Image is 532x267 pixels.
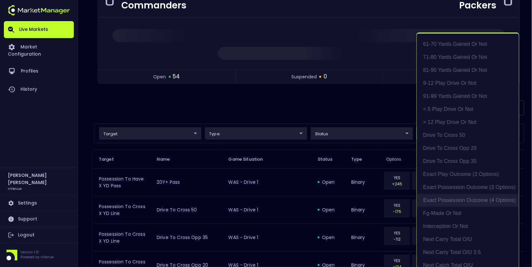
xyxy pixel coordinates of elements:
[417,220,519,233] li: interception or not
[417,90,519,103] li: 91-99 yards gained or not
[417,64,519,77] li: 81-90 yards gained or not
[417,129,519,142] li: Drive to Cross 50
[417,51,519,64] li: 71-80 yards gained or not
[417,116,519,129] li: > 12 play drive or not
[417,77,519,90] li: 9-12 play drive or not
[417,155,519,168] li: Drive to Cross Opp 35
[417,181,519,194] li: exact possession outcome (3 options)
[417,142,519,155] li: Drive to Cross Opp 20
[417,194,519,207] li: exact possession outcome (4 options)
[417,246,519,259] li: Next Carry Total O/U 3.5
[417,38,519,51] li: 61-70 yards gained or not
[417,103,519,116] li: < 5 play drive or not
[417,233,519,246] li: Next Carry Total O/U
[417,207,519,220] li: fg-made or not
[417,168,519,181] li: exact play outcome (3 options)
